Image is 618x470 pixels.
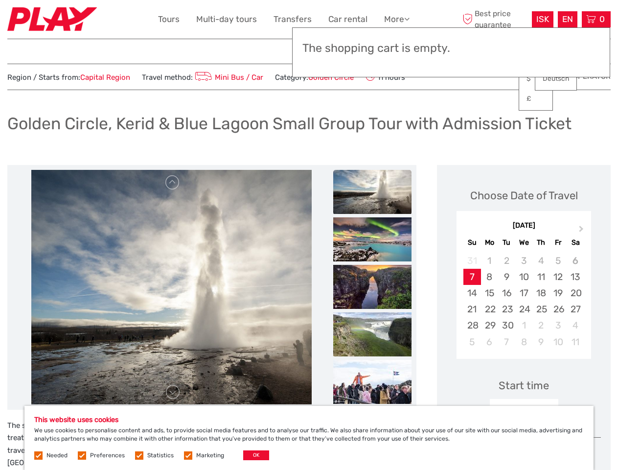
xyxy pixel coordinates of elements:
div: Choose Tuesday, September 9th, 2025 [498,269,515,285]
img: cab6d99a5bd74912b036808e1cb13ef3_slider_thumbnail.jpeg [333,265,412,309]
div: Choose Friday, October 3rd, 2025 [549,317,567,333]
label: Marketing [196,451,224,460]
h5: This website uses cookies [34,416,584,424]
button: Open LiveChat chat widget [113,15,124,27]
button: Next Month [574,223,590,239]
div: Choose Sunday, September 21st, 2025 [463,301,481,317]
img: 76eb495e1aed4192a316e241461509b3_slider_thumbnail.jpeg [333,312,412,356]
div: Choose Wednesday, October 1st, 2025 [515,317,532,333]
div: [DATE] [457,221,591,231]
div: month 2025-09 [459,253,588,350]
div: Start time [499,378,549,393]
div: Not available Friday, September 5th, 2025 [549,253,567,269]
a: Golden Circle [308,73,354,82]
div: We [515,236,532,249]
div: Choose Tuesday, September 23rd, 2025 [498,301,515,317]
div: Choose Date of Travel [470,188,578,203]
div: Su [463,236,481,249]
p: The small group Golden Circle tour combined with a bathing experience in the [GEOGRAPHIC_DATA] is... [7,420,416,470]
div: Choose Friday, October 10th, 2025 [549,334,567,350]
div: Choose Friday, September 26th, 2025 [549,301,567,317]
div: Choose Monday, September 8th, 2025 [481,269,498,285]
div: Choose Friday, September 12th, 2025 [549,269,567,285]
label: Preferences [90,451,125,460]
div: Choose Wednesday, October 8th, 2025 [515,334,532,350]
h3: The shopping cart is empty. [302,42,600,55]
img: 6e04dd7c0e4d4fc499d456a8b0d64eb9_slider_thumbnail.jpeg [333,170,412,214]
a: Car rental [328,12,367,26]
div: Choose Sunday, September 7th, 2025 [463,269,481,285]
span: 0 [598,14,606,24]
div: Choose Friday, September 19th, 2025 [549,285,567,301]
div: Choose Wednesday, September 10th, 2025 [515,269,532,285]
img: 480d7881ebe5477daee8b1a97053b8e9_slider_thumbnail.jpeg [333,360,412,404]
a: More [384,12,410,26]
div: Choose Saturday, September 20th, 2025 [567,285,584,301]
h1: Golden Circle, Kerid & Blue Lagoon Small Group Tour with Admission Ticket [7,114,572,134]
span: Category: [275,72,354,83]
div: Choose Thursday, October 2nd, 2025 [532,317,549,333]
div: Th [532,236,549,249]
span: Best price guarantee [460,8,529,30]
div: Not available Monday, September 1st, 2025 [481,253,498,269]
div: Choose Monday, September 22nd, 2025 [481,301,498,317]
p: We're away right now. Please check back later! [14,17,111,25]
div: Choose Tuesday, October 7th, 2025 [498,334,515,350]
label: Needed [46,451,68,460]
div: Not available Sunday, August 31st, 2025 [463,253,481,269]
a: £ [519,90,552,108]
span: ISK [536,14,549,24]
div: Choose Saturday, September 13th, 2025 [567,269,584,285]
div: Choose Saturday, October 4th, 2025 [567,317,584,333]
div: Choose Wednesday, September 17th, 2025 [515,285,532,301]
div: Fr [549,236,567,249]
div: Choose Thursday, October 9th, 2025 [532,334,549,350]
a: Capital Region [80,73,130,82]
div: Not available Saturday, September 6th, 2025 [567,253,584,269]
div: Not available Tuesday, September 2nd, 2025 [498,253,515,269]
label: Statistics [147,451,174,460]
img: 6e04dd7c0e4d4fc499d456a8b0d64eb9_main_slider.jpeg [31,170,312,405]
div: Choose Sunday, October 5th, 2025 [463,334,481,350]
a: $ [519,70,552,88]
span: Travel method: [142,70,263,84]
a: Mini Bus / Car [193,73,263,82]
span: Region / Starts from: [7,72,130,83]
div: Choose Monday, September 15th, 2025 [481,285,498,301]
a: Multi-day tours [196,12,257,26]
a: Deutsch [535,70,576,88]
div: Not available Wednesday, September 3rd, 2025 [515,253,532,269]
a: Transfers [274,12,312,26]
div: Sa [567,236,584,249]
div: Choose Monday, October 6th, 2025 [481,334,498,350]
div: Choose Thursday, September 11th, 2025 [532,269,549,285]
div: Choose Tuesday, September 30th, 2025 [498,317,515,333]
div: Choose Sunday, September 28th, 2025 [463,317,481,333]
div: Choose Saturday, September 27th, 2025 [567,301,584,317]
a: Tours [158,12,180,26]
div: Choose Thursday, September 18th, 2025 [532,285,549,301]
div: Choose Thursday, September 25th, 2025 [532,301,549,317]
div: Choose Sunday, September 14th, 2025 [463,285,481,301]
div: 09:00 [490,399,558,422]
div: Choose Monday, September 29th, 2025 [481,317,498,333]
div: Choose Wednesday, September 24th, 2025 [515,301,532,317]
div: Tu [498,236,515,249]
img: 78f1bb707dad47c09db76e797c3c6590_slider_thumbnail.jpeg [333,217,412,261]
div: EN [558,11,577,27]
div: Choose Tuesday, September 16th, 2025 [498,285,515,301]
button: OK [243,450,269,460]
div: We use cookies to personalise content and ads, to provide social media features and to analyse ou... [24,406,594,470]
div: Not available Thursday, September 4th, 2025 [532,253,549,269]
div: Mo [481,236,498,249]
div: Choose Saturday, October 11th, 2025 [567,334,584,350]
img: Fly Play [7,7,97,31]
